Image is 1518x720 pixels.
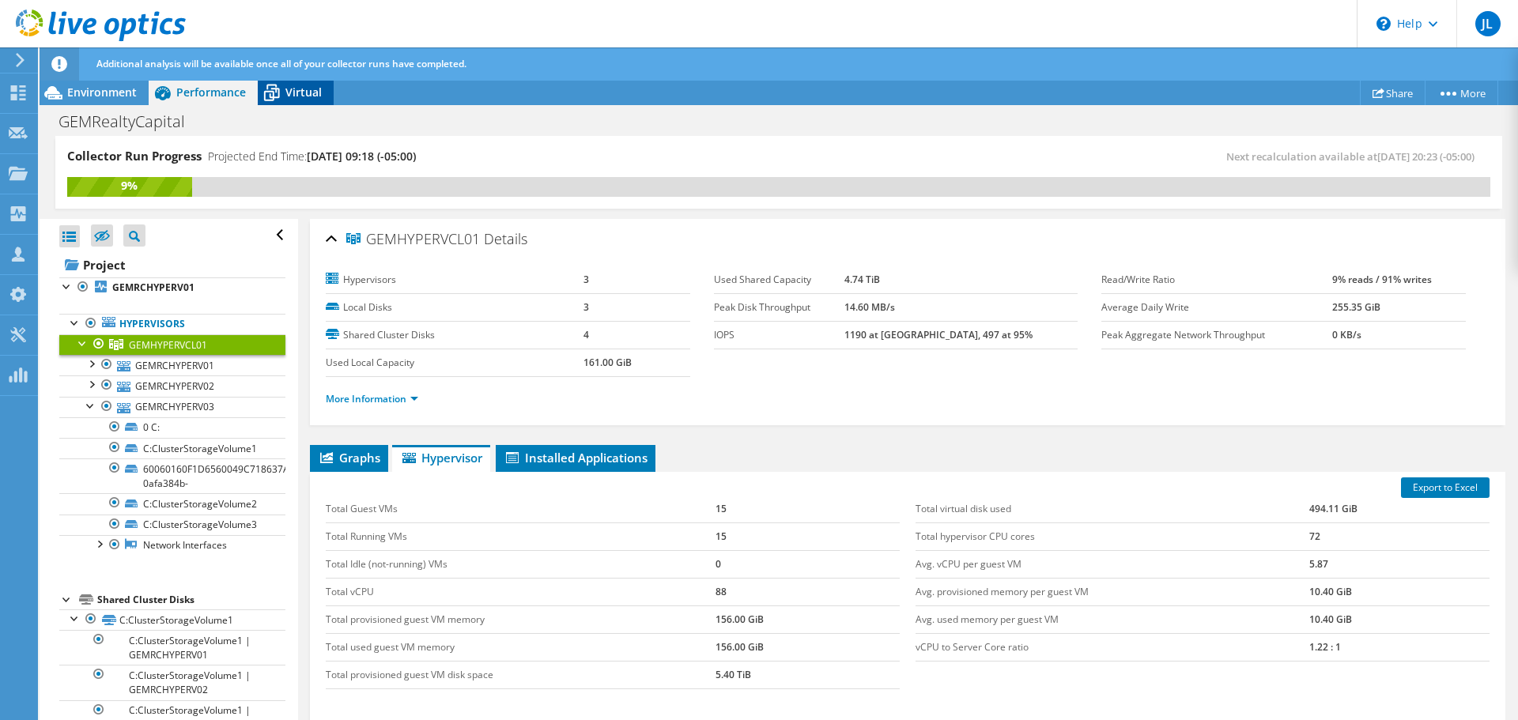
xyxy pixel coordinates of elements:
[1377,149,1475,164] span: [DATE] 20:23 (-05:00)
[583,328,589,341] b: 4
[129,338,207,352] span: GEMHYPERVCL01
[208,148,416,165] h4: Projected End Time:
[714,300,844,315] label: Peak Disk Throughput
[716,633,900,661] td: 156.00 GiB
[583,273,589,286] b: 3
[844,328,1033,341] b: 1190 at [GEOGRAPHIC_DATA], 497 at 95%
[59,375,285,396] a: GEMRCHYPERV02
[583,300,589,314] b: 3
[59,355,285,375] a: GEMRCHYPERV01
[59,252,285,277] a: Project
[1226,149,1482,164] span: Next recalculation available at
[326,300,583,315] label: Local Disks
[916,605,1309,633] td: Avg. used memory per guest VM
[176,85,246,100] span: Performance
[1101,272,1331,288] label: Read/Write Ratio
[714,272,844,288] label: Used Shared Capacity
[916,522,1309,550] td: Total hypervisor CPU cores
[59,458,285,493] a: 60060160F1D6560049C718637A58C864-0afa384b-
[716,578,900,605] td: 88
[1101,300,1331,315] label: Average Daily Write
[59,334,285,355] a: GEMHYPERVCL01
[326,522,716,550] td: Total Running VMs
[714,327,844,343] label: IOPS
[916,633,1309,661] td: vCPU to Server Core ratio
[716,496,900,523] td: 15
[1101,327,1331,343] label: Peak Aggregate Network Throughput
[285,85,322,100] span: Virtual
[916,578,1309,605] td: Avg. provisioned memory per guest VM
[400,450,482,466] span: Hypervisor
[326,578,716,605] td: Total vCPU
[1332,300,1380,314] b: 255.35 GiB
[1475,11,1501,36] span: JL
[59,397,285,417] a: GEMRCHYPERV03
[96,57,466,70] span: Additional analysis will be available once all of your collector runs have completed.
[844,273,880,286] b: 4.74 TiB
[326,550,716,578] td: Total Idle (not-running) VMs
[59,314,285,334] a: Hypervisors
[326,496,716,523] td: Total Guest VMs
[97,590,285,609] div: Shared Cluster Disks
[1332,328,1361,341] b: 0 KB/s
[59,277,285,298] a: GEMRCHYPERV01
[326,633,716,661] td: Total used guest VM memory
[59,493,285,514] a: C:ClusterStorageVolume2
[1309,496,1490,523] td: 494.11 GiB
[1309,522,1490,550] td: 72
[716,550,900,578] td: 0
[1332,273,1432,286] b: 9% reads / 91% writes
[716,605,900,633] td: 156.00 GiB
[1376,17,1391,31] svg: \n
[1401,477,1490,498] a: Export to Excel
[916,550,1309,578] td: Avg. vCPU per guest VM
[1425,81,1498,105] a: More
[346,232,480,247] span: GEMHYPERVCL01
[716,522,900,550] td: 15
[67,85,137,100] span: Environment
[716,661,900,688] td: 5.40 TiB
[59,609,285,630] a: C:ClusterStorageVolume1
[112,281,194,294] b: GEMRCHYPERV01
[504,450,648,466] span: Installed Applications
[67,177,192,194] div: 9%
[1309,633,1490,661] td: 1.22 : 1
[844,300,895,314] b: 14.60 MB/s
[326,392,418,405] a: More Information
[307,149,416,164] span: [DATE] 09:18 (-05:00)
[318,450,380,466] span: Graphs
[59,438,285,458] a: C:ClusterStorageVolume1
[326,272,583,288] label: Hypervisors
[916,496,1309,523] td: Total virtual disk used
[59,665,285,699] a: C:ClusterStorageVolume1 | GEMRCHYPERV02
[326,605,716,633] td: Total provisioned guest VM memory
[326,355,583,371] label: Used Local Capacity
[1309,578,1490,605] td: 10.40 GiB
[59,630,285,665] a: C:ClusterStorageVolume1 | GEMRCHYPERV01
[59,417,285,438] a: 0 C:
[59,515,285,535] a: C:ClusterStorageVolume3
[1309,605,1490,633] td: 10.40 GiB
[484,229,527,248] span: Details
[326,661,716,688] td: Total provisioned guest VM disk space
[1360,81,1425,105] a: Share
[326,327,583,343] label: Shared Cluster Disks
[583,356,632,369] b: 161.00 GiB
[1309,550,1490,578] td: 5.87
[51,113,210,130] h1: GEMRealtyCapital
[59,535,285,556] a: Network Interfaces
